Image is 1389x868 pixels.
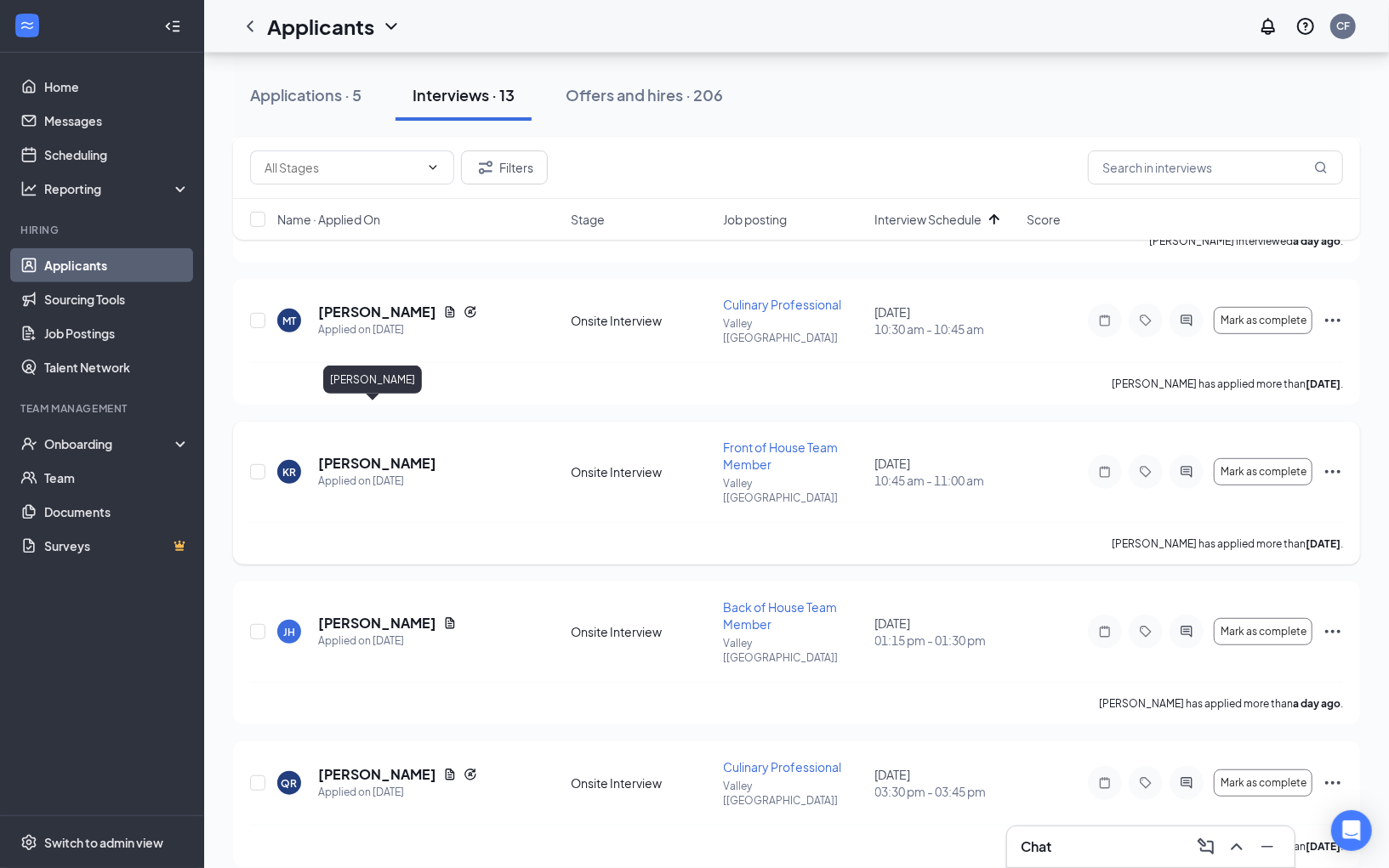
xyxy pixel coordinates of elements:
a: SurveysCrown [44,529,190,563]
div: Onsite Interview [571,623,713,640]
a: Home [44,70,190,104]
span: Score [1027,211,1061,228]
svg: ActiveChat [1176,465,1197,479]
div: Reporting [44,180,191,197]
div: CF [1336,19,1350,33]
svg: ChevronDown [381,16,401,37]
svg: Ellipses [1323,773,1343,793]
a: Team [44,461,190,495]
svg: Ellipses [1323,462,1343,482]
svg: Reapply [464,305,477,319]
svg: Notifications [1258,16,1278,37]
div: Hiring [20,223,186,237]
button: Minimize [1254,833,1281,860]
svg: Tag [1136,776,1156,790]
svg: Reapply [464,768,477,781]
div: Onboarding [44,435,175,452]
h1: Applicants [267,12,374,41]
svg: ChevronUp [1227,837,1247,857]
span: Back of House Team Member [723,599,837,632]
svg: Document [443,305,457,319]
svg: Tag [1136,465,1156,479]
p: Valley [[GEOGRAPHIC_DATA]] [723,316,865,345]
svg: Document [443,768,457,781]
span: Interview Schedule [875,211,982,228]
span: 03:30 pm - 03:45 pm [875,783,1017,800]
b: [DATE] [1306,537,1341,550]
div: [DATE] [875,766,1017,800]
h5: [PERSON_NAME] [318,454,436,473]
a: Applicants [44,248,190,282]
span: Mark as complete [1221,777,1306,789]
p: Valley [[GEOGRAPHIC_DATA]] [723,779,865,808]
svg: QuestionInfo [1295,16,1316,37]
svg: WorkstreamLogo [19,17,36,34]
svg: ChevronLeft [240,16,260,37]
span: Job posting [723,211,787,228]
svg: Settings [20,834,37,851]
svg: Note [1095,314,1115,327]
div: Onsite Interview [571,312,713,329]
div: Team Management [20,401,186,416]
a: Talent Network [44,350,190,384]
b: a day ago [1293,697,1341,710]
div: Switch to admin view [44,834,163,851]
svg: Document [443,616,457,630]
div: [PERSON_NAME] [323,366,422,394]
div: MT [282,314,296,328]
p: Valley [[GEOGRAPHIC_DATA]] [723,636,865,665]
button: Filter Filters [461,150,548,184]
a: Messages [44,104,190,138]
div: Applications · 5 [250,84,361,105]
svg: Ellipses [1323,621,1343,642]
p: [PERSON_NAME] has applied more than . [1099,696,1343,711]
svg: ChevronDown [426,161,440,174]
svg: ComposeMessage [1196,837,1216,857]
svg: Ellipses [1323,310,1343,331]
div: JH [283,625,295,639]
svg: ActiveChat [1176,314,1197,327]
svg: Note [1095,625,1115,638]
input: Search in interviews [1088,150,1343,184]
div: Open Intercom Messenger [1331,810,1372,851]
div: [DATE] [875,615,1017,649]
svg: ActiveChat [1176,776,1197,790]
div: [DATE] [875,455,1017,489]
b: [DATE] [1306,377,1341,390]
p: Valley [[GEOGRAPHIC_DATA]] [723,476,865,505]
span: Mark as complete [1221,466,1306,478]
a: Scheduling [44,138,190,172]
b: [DATE] [1306,840,1341,853]
h5: [PERSON_NAME] [318,765,436,784]
p: [PERSON_NAME] has applied more than . [1112,536,1343,551]
button: Mark as complete [1214,618,1312,645]
svg: UserCheck [20,435,37,452]
div: Applied on [DATE] [318,784,477,801]
a: Sourcing Tools [44,282,190,316]
h3: Chat [1021,837,1051,856]
input: All Stages [265,158,419,177]
div: Onsite Interview [571,463,713,480]
button: Mark as complete [1214,769,1312,797]
svg: ActiveChat [1176,625,1197,638]
span: 01:15 pm - 01:30 pm [875,632,1017,649]
button: Mark as complete [1214,307,1312,334]
svg: MagnifyingGlass [1314,161,1328,174]
svg: Minimize [1257,837,1278,857]
svg: Filter [475,157,496,178]
span: Stage [571,211,605,228]
a: Job Postings [44,316,190,350]
a: Documents [44,495,190,529]
div: [DATE] [875,304,1017,338]
span: 10:45 am - 11:00 am [875,472,1017,489]
div: KR [282,465,296,479]
div: Offers and hires · 206 [566,84,723,105]
h5: [PERSON_NAME] [318,303,436,321]
svg: Collapse [164,18,181,35]
span: 10:30 am - 10:45 am [875,321,1017,338]
span: Culinary Professional [723,759,841,774]
div: Applied on [DATE] [318,633,457,650]
button: ChevronUp [1223,833,1250,860]
span: Mark as complete [1221,315,1306,326]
